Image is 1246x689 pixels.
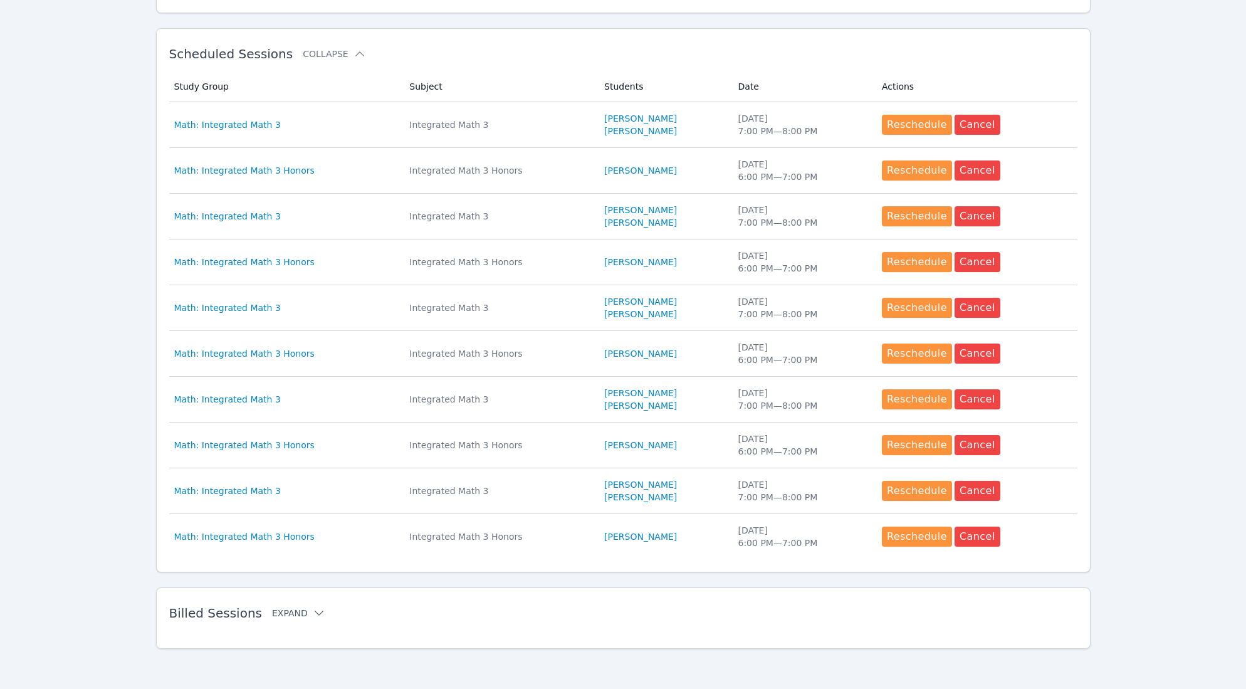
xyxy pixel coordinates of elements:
div: Integrated Math 3 [409,118,589,131]
div: [DATE] 6:00 PM — 7:00 PM [738,341,867,366]
button: Reschedule [882,298,952,318]
div: Integrated Math 3 Honors [409,530,589,543]
div: [DATE] 6:00 PM — 7:00 PM [738,433,867,458]
div: [DATE] 7:00 PM — 8:00 PM [738,295,867,320]
button: Expand [272,607,325,619]
div: Integrated Math 3 Honors [409,164,589,177]
button: Collapse [303,48,365,60]
button: Reschedule [882,435,952,455]
div: [DATE] 6:00 PM — 7:00 PM [738,158,867,183]
tr: Math: Integrated Math 3Integrated Math 3[PERSON_NAME][PERSON_NAME][DATE]7:00 PM—8:00 PMReschedule... [169,468,1077,514]
a: [PERSON_NAME] [604,204,677,216]
button: Cancel [955,160,1000,181]
div: [DATE] 7:00 PM — 8:00 PM [738,387,867,412]
a: [PERSON_NAME] [604,530,677,543]
tr: Math: Integrated Math 3 HonorsIntegrated Math 3 Honors[PERSON_NAME][DATE]6:00 PM—7:00 PMReschedul... [169,331,1077,377]
a: [PERSON_NAME] [604,112,677,125]
div: [DATE] 6:00 PM — 7:00 PM [738,524,867,549]
div: [DATE] 7:00 PM — 8:00 PM [738,204,867,229]
a: Math: Integrated Math 3 Honors [174,439,315,451]
button: Cancel [955,527,1000,547]
div: Integrated Math 3 Honors [409,439,589,451]
button: Cancel [955,206,1000,226]
a: [PERSON_NAME] [604,256,677,268]
a: Math: Integrated Math 3 [174,118,281,131]
a: [PERSON_NAME] [604,491,677,503]
a: Math: Integrated Math 3 [174,393,281,406]
button: Reschedule [882,160,952,181]
button: Reschedule [882,344,952,364]
th: Subject [402,71,597,102]
a: Math: Integrated Math 3 Honors [174,256,315,268]
div: Integrated Math 3 Honors [409,347,589,360]
button: Reschedule [882,527,952,547]
button: Cancel [955,481,1000,501]
tr: Math: Integrated Math 3Integrated Math 3[PERSON_NAME][PERSON_NAME][DATE]7:00 PM—8:00 PMReschedule... [169,285,1077,331]
button: Cancel [955,389,1000,409]
a: Math: Integrated Math 3 [174,485,281,497]
a: Math: Integrated Math 3 Honors [174,164,315,177]
div: [DATE] 7:00 PM — 8:00 PM [738,478,867,503]
tr: Math: Integrated Math 3Integrated Math 3[PERSON_NAME][PERSON_NAME][DATE]7:00 PM—8:00 PMReschedule... [169,377,1077,423]
button: Cancel [955,435,1000,455]
tr: Math: Integrated Math 3 HonorsIntegrated Math 3 Honors[PERSON_NAME][DATE]6:00 PM—7:00 PMReschedul... [169,514,1077,559]
a: Math: Integrated Math 3 Honors [174,530,315,543]
a: Math: Integrated Math 3 Honors [174,347,315,360]
tr: Math: Integrated Math 3Integrated Math 3[PERSON_NAME][PERSON_NAME][DATE]7:00 PM—8:00 PMReschedule... [169,194,1077,239]
div: [DATE] 6:00 PM — 7:00 PM [738,250,867,275]
a: [PERSON_NAME] [604,399,677,412]
div: Integrated Math 3 [409,393,589,406]
div: Integrated Math 3 [409,210,589,223]
a: [PERSON_NAME] [604,308,677,320]
button: Reschedule [882,389,952,409]
th: Actions [874,71,1077,102]
button: Reschedule [882,252,952,272]
button: Cancel [955,115,1000,135]
a: [PERSON_NAME] [604,439,677,451]
span: Scheduled Sessions [169,46,293,61]
a: Math: Integrated Math 3 [174,210,281,223]
a: Math: Integrated Math 3 [174,302,281,314]
button: Reschedule [882,206,952,226]
button: Reschedule [882,115,952,135]
th: Students [597,71,730,102]
tr: Math: Integrated Math 3 HonorsIntegrated Math 3 Honors[PERSON_NAME][DATE]6:00 PM—7:00 PMReschedul... [169,148,1077,194]
button: Cancel [955,252,1000,272]
a: [PERSON_NAME] [604,295,677,308]
th: Date [731,71,875,102]
div: Integrated Math 3 [409,485,589,497]
div: [DATE] 7:00 PM — 8:00 PM [738,112,867,137]
tr: Math: Integrated Math 3 HonorsIntegrated Math 3 Honors[PERSON_NAME][DATE]6:00 PM—7:00 PMReschedul... [169,423,1077,468]
div: Integrated Math 3 Honors [409,256,589,268]
button: Cancel [955,344,1000,364]
div: Integrated Math 3 [409,302,589,314]
a: [PERSON_NAME] [604,387,677,399]
span: Billed Sessions [169,606,262,621]
a: [PERSON_NAME] [604,164,677,177]
th: Study Group [169,71,402,102]
a: [PERSON_NAME] [604,347,677,360]
tr: Math: Integrated Math 3Integrated Math 3[PERSON_NAME][PERSON_NAME][DATE]7:00 PM—8:00 PMReschedule... [169,102,1077,148]
button: Cancel [955,298,1000,318]
a: [PERSON_NAME] [604,478,677,491]
a: [PERSON_NAME] [604,125,677,137]
tr: Math: Integrated Math 3 HonorsIntegrated Math 3 Honors[PERSON_NAME][DATE]6:00 PM—7:00 PMReschedul... [169,239,1077,285]
a: [PERSON_NAME] [604,216,677,229]
button: Reschedule [882,481,952,501]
